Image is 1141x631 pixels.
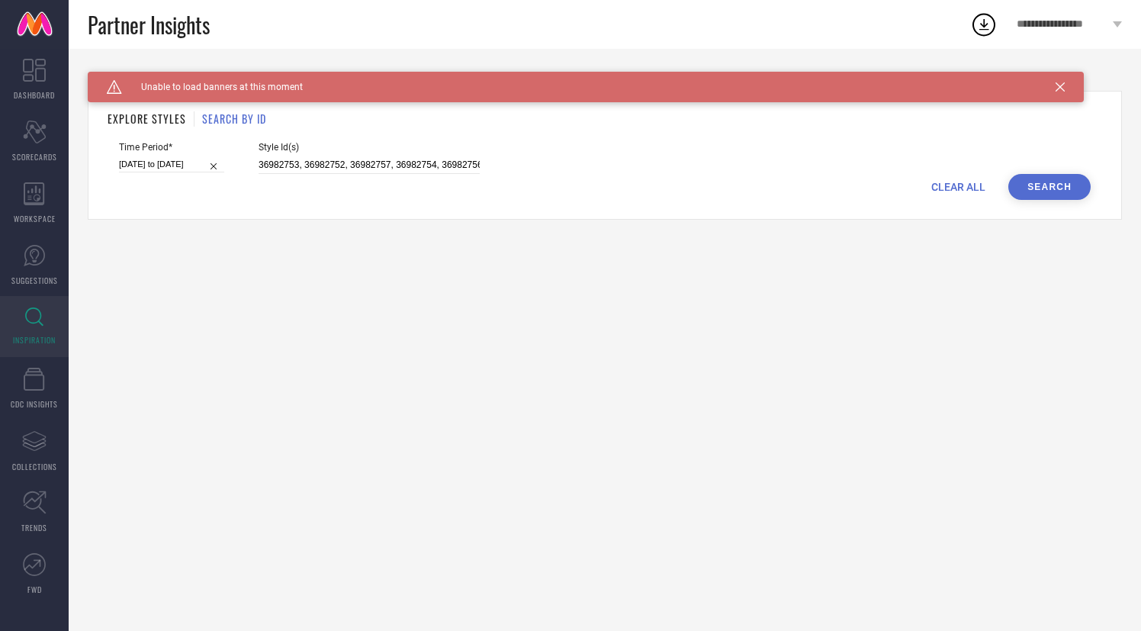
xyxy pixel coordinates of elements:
span: CLEAR ALL [931,181,985,193]
span: Time Period* [119,142,224,153]
span: WORKSPACE [14,213,56,224]
span: COLLECTIONS [12,461,57,472]
input: Enter comma separated style ids e.g. 12345, 67890 [259,156,480,174]
span: TRENDS [21,522,47,533]
span: INSPIRATION [13,334,56,346]
div: Open download list [970,11,998,38]
div: Back TO Dashboard [88,72,1122,83]
span: DASHBOARD [14,89,55,101]
button: Search [1008,174,1091,200]
span: FWD [27,584,42,595]
span: Unable to load banners at this moment [122,82,303,92]
h1: EXPLORE STYLES [108,111,186,127]
input: Select time period [119,156,224,172]
span: Style Id(s) [259,142,480,153]
span: SCORECARDS [12,151,57,163]
span: SUGGESTIONS [11,275,58,286]
span: CDC INSIGHTS [11,398,58,410]
h1: SEARCH BY ID [202,111,266,127]
span: Partner Insights [88,9,210,40]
